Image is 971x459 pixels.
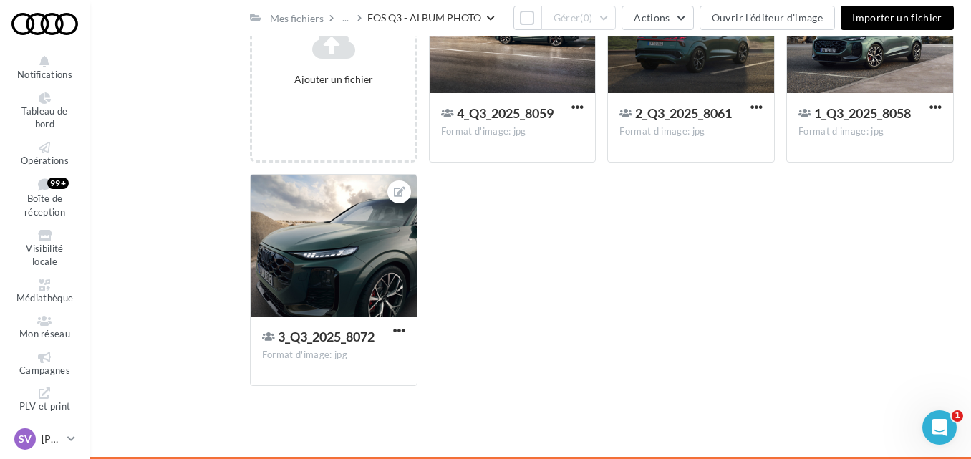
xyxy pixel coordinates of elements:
[42,432,62,446] p: [PERSON_NAME]
[367,11,481,25] div: EOS Q3 - ALBUM PHOTO
[635,105,732,121] span: 2_Q3_2025_8061
[262,349,405,362] div: Format d'image: jpg
[11,385,78,442] a: PLV et print personnalisable
[952,410,963,422] span: 1
[17,69,72,80] span: Notifications
[11,53,78,84] button: Notifications
[26,243,63,268] span: Visibilité locale
[278,329,375,344] span: 3_Q3_2025_8072
[19,328,70,339] span: Mon réseau
[541,6,617,30] button: Gérer(0)
[19,364,70,376] span: Campagnes
[841,6,954,30] button: Importer un fichier
[11,227,78,271] a: Visibilité locale
[814,105,911,121] span: 1_Q3_2025_8058
[11,349,78,380] a: Campagnes
[619,125,763,138] div: Format d'image: jpg
[700,6,835,30] button: Ouvrir l'éditeur d'image
[622,6,693,30] button: Actions
[47,178,69,189] div: 99+
[339,8,352,28] div: ...
[11,139,78,170] a: Opérations
[21,155,69,166] span: Opérations
[24,193,65,218] span: Boîte de réception
[258,72,410,87] div: Ajouter un fichier
[11,90,78,133] a: Tableau de bord
[580,12,592,24] span: (0)
[457,105,554,121] span: 4_Q3_2025_8059
[634,11,670,24] span: Actions
[441,125,584,138] div: Format d'image: jpg
[11,425,78,453] a: SV [PERSON_NAME]
[922,410,957,445] iframe: Intercom live chat
[18,401,72,439] span: PLV et print personnalisable
[11,276,78,307] a: Médiathèque
[798,125,942,138] div: Format d'image: jpg
[16,292,74,304] span: Médiathèque
[11,175,78,221] a: Boîte de réception 99+
[852,11,942,24] span: Importer un fichier
[19,432,32,446] span: SV
[270,11,324,26] div: Mes fichiers
[21,105,67,130] span: Tableau de bord
[11,312,78,343] a: Mon réseau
